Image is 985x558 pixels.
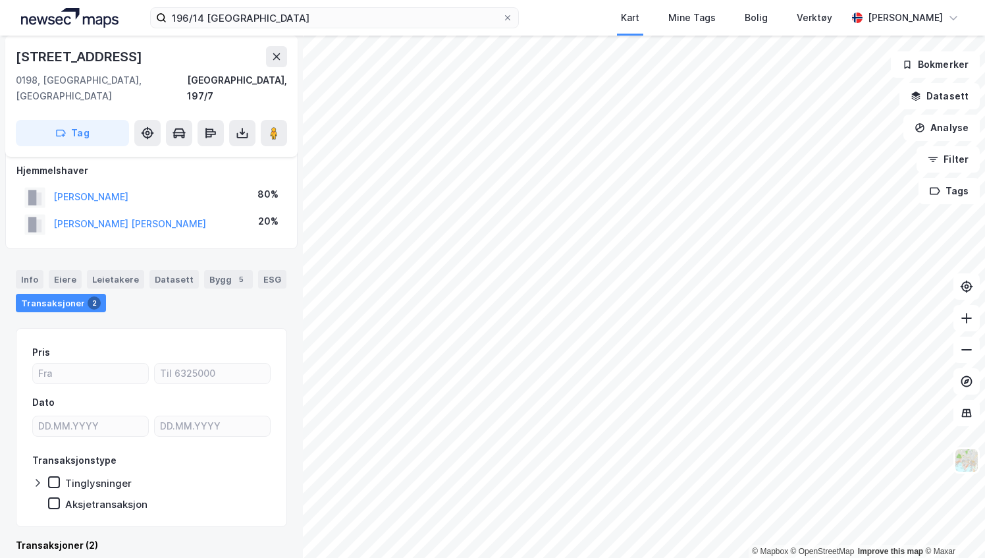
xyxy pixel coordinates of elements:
[187,72,287,104] div: [GEOGRAPHIC_DATA], 197/7
[16,538,287,553] div: Transaksjoner (2)
[797,10,832,26] div: Verktøy
[65,477,132,489] div: Tinglysninger
[32,395,55,410] div: Dato
[919,495,985,558] iframe: Chat Widget
[257,186,279,202] div: 80%
[33,416,148,436] input: DD.MM.YYYY
[32,345,50,360] div: Pris
[33,364,148,383] input: Fra
[16,72,187,104] div: 0198, [GEOGRAPHIC_DATA], [GEOGRAPHIC_DATA]
[204,270,253,289] div: Bygg
[87,270,144,289] div: Leietakere
[752,547,788,556] a: Mapbox
[167,8,502,28] input: Søk på adresse, matrikkel, gårdeiere, leietakere eller personer
[16,270,43,289] div: Info
[65,498,147,511] div: Aksjetransaksjon
[149,270,199,289] div: Datasett
[868,10,943,26] div: [PERSON_NAME]
[917,146,980,173] button: Filter
[621,10,639,26] div: Kart
[954,448,979,473] img: Z
[16,163,286,179] div: Hjemmelshaver
[155,416,270,436] input: DD.MM.YYYY
[891,51,980,78] button: Bokmerker
[745,10,768,26] div: Bolig
[155,364,270,383] input: Til 6325000
[899,83,980,109] button: Datasett
[32,453,117,468] div: Transaksjonstype
[21,8,119,28] img: logo.a4113a55bc3d86da70a041830d287a7e.svg
[88,296,101,310] div: 2
[234,273,248,286] div: 5
[258,270,286,289] div: ESG
[668,10,716,26] div: Mine Tags
[16,294,106,312] div: Transaksjoner
[791,547,855,556] a: OpenStreetMap
[16,46,145,67] div: [STREET_ADDRESS]
[16,120,129,146] button: Tag
[49,270,82,289] div: Eiere
[918,178,980,204] button: Tags
[903,115,980,141] button: Analyse
[258,213,279,229] div: 20%
[858,547,923,556] a: Improve this map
